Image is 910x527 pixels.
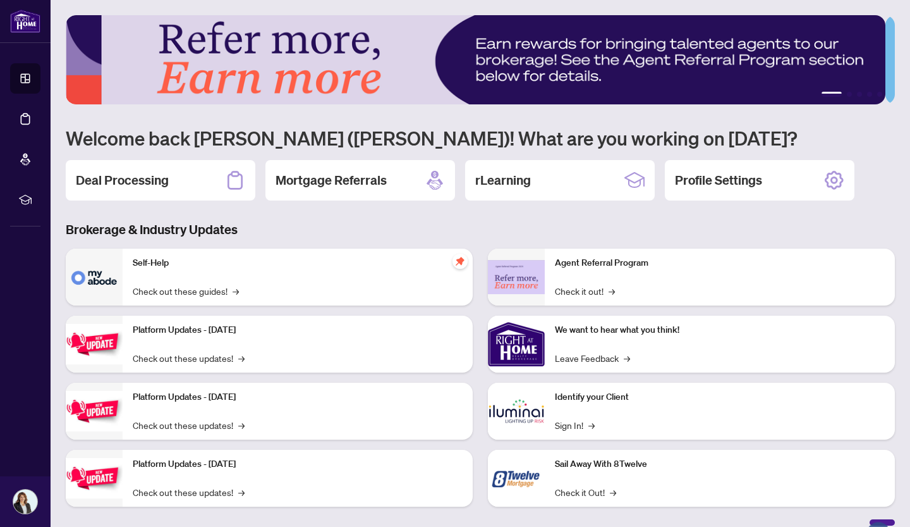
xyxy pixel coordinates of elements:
[66,324,123,364] img: Platform Updates - July 21, 2025
[66,391,123,431] img: Platform Updates - July 8, 2025
[555,256,885,270] p: Agent Referral Program
[588,418,595,432] span: →
[610,485,616,499] span: →
[555,457,885,471] p: Sail Away With 8Twelve
[233,284,239,298] span: →
[10,9,40,33] img: logo
[609,284,615,298] span: →
[488,383,545,440] img: Identify your Client
[867,92,872,97] button: 4
[276,171,387,189] h2: Mortgage Referrals
[555,323,885,337] p: We want to hear what you think!
[822,92,842,97] button: 1
[66,126,895,150] h1: Welcome back [PERSON_NAME] ([PERSON_NAME])! What are you working on [DATE]?
[488,316,545,373] img: We want to hear what you think!
[66,221,895,239] h3: Brokerage & Industry Updates
[133,390,463,404] p: Platform Updates - [DATE]
[133,284,239,298] a: Check out these guides!→
[847,92,852,97] button: 2
[238,418,245,432] span: →
[555,390,885,404] p: Identify your Client
[238,351,245,365] span: →
[555,418,595,432] a: Sign In!→
[624,351,630,365] span: →
[555,485,616,499] a: Check it Out!→
[133,485,245,499] a: Check out these updates!→
[133,418,245,432] a: Check out these updates!→
[133,457,463,471] p: Platform Updates - [DATE]
[66,15,885,104] img: Slide 0
[475,171,531,189] h2: rLearning
[488,450,545,507] img: Sail Away With 8Twelve
[859,483,897,521] button: Open asap
[877,92,882,97] button: 5
[76,171,169,189] h2: Deal Processing
[488,260,545,295] img: Agent Referral Program
[133,351,245,365] a: Check out these updates!→
[133,256,463,270] p: Self-Help
[13,490,37,514] img: Profile Icon
[238,485,245,499] span: →
[555,351,630,365] a: Leave Feedback→
[452,254,468,269] span: pushpin
[133,323,463,337] p: Platform Updates - [DATE]
[555,284,615,298] a: Check it out!→
[66,458,123,498] img: Platform Updates - June 23, 2025
[66,249,123,306] img: Self-Help
[857,92,862,97] button: 3
[675,171,762,189] h2: Profile Settings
